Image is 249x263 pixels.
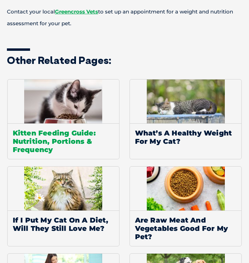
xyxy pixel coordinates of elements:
img: Kitten eating food from cat bowl [24,79,102,123]
span: What’s A Healthy Weight For My Cat? [130,123,242,151]
p: Contact your local to set up an appointment for a weight and nutrition assessment for your pet. [7,6,242,29]
a: Greencross Vets [55,8,98,15]
span: Kitten Feeding Guide: Nutrition, Portions & Frequency [8,123,119,159]
a: Are Raw Meat And Vegetables Good For My Pet? [130,166,242,246]
span: Are Raw Meat And Vegetables Good For My Pet? [130,210,242,246]
a: If I Put My Cat On A Diet, Will They Still Love Me? [7,166,120,246]
a: What’s A Healthy Weight For My Cat? [130,79,242,159]
h3: Other related pages: [7,55,242,65]
span: If I Put My Cat On A Diet, Will They Still Love Me? [8,210,119,238]
a: Kitten Feeding Guide: Nutrition, Portions & Frequency [7,79,120,159]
